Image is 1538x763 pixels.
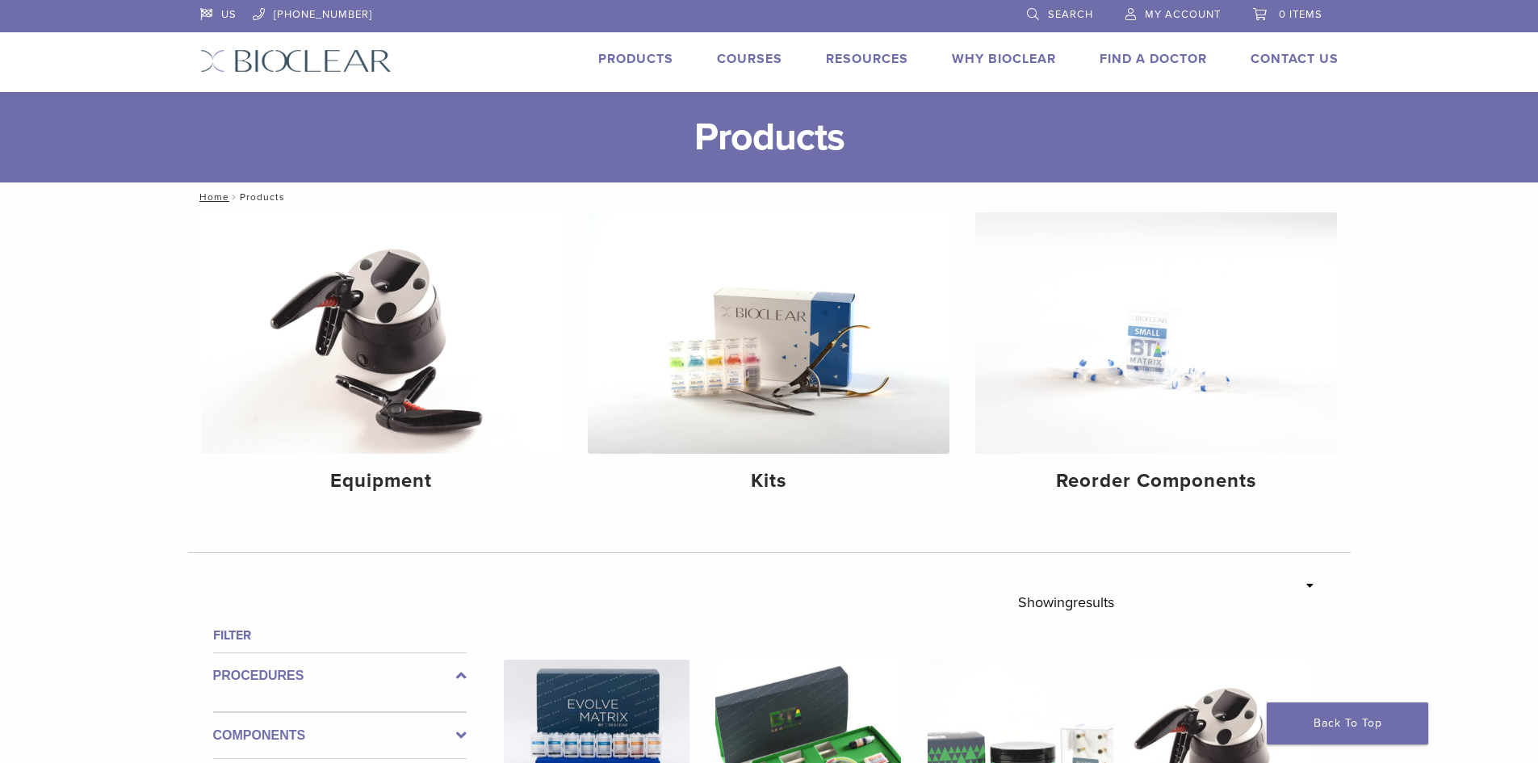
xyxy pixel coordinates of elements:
a: Why Bioclear [952,51,1056,67]
span: My Account [1145,8,1221,21]
a: Reorder Components [975,212,1337,506]
a: Equipment [201,212,563,506]
a: Courses [717,51,782,67]
p: Showing results [1018,585,1114,619]
img: Reorder Components [975,212,1337,454]
img: Kits [588,212,949,454]
img: Bioclear [200,49,392,73]
a: Contact Us [1251,51,1339,67]
a: Back To Top [1267,702,1428,744]
a: Home [195,191,229,203]
a: Find A Doctor [1100,51,1207,67]
span: Search [1048,8,1093,21]
h4: Kits [601,467,937,496]
h4: Filter [213,626,467,645]
nav: Products [188,182,1351,212]
span: 0 items [1279,8,1322,21]
label: Components [213,726,467,745]
span: / [229,193,240,201]
a: Resources [826,51,908,67]
a: Products [598,51,673,67]
label: Procedures [213,666,467,685]
h4: Equipment [214,467,550,496]
a: Kits [588,212,949,506]
img: Equipment [201,212,563,454]
h4: Reorder Components [988,467,1324,496]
